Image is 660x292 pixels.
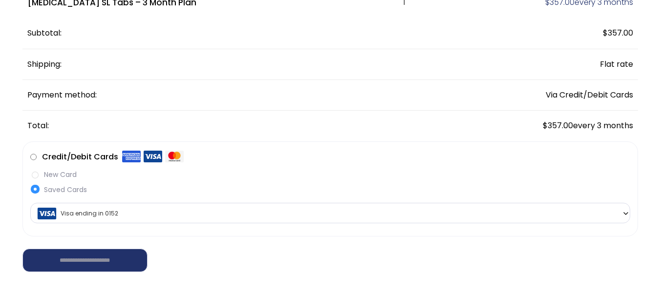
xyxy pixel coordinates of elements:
[449,80,638,111] td: Via Credit/Debit Cards
[449,111,638,141] td: every 3 months
[122,150,141,163] img: Amex
[22,80,449,111] th: Payment method:
[22,49,449,80] th: Shipping:
[449,49,638,80] td: Flat rate
[30,203,630,223] span: Visa ending in 0152
[22,111,449,141] th: Total:
[144,150,162,163] img: Visa
[30,170,630,180] label: New Card
[603,27,633,39] span: 357.00
[543,120,548,131] span: $
[42,149,184,165] label: Credit/Debit Cards
[543,120,573,131] span: 357.00
[603,27,608,39] span: $
[22,18,449,49] th: Subtotal:
[33,203,627,224] span: Visa ending in 0152
[165,150,184,163] img: Mastercard
[30,185,630,195] label: Saved Cards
